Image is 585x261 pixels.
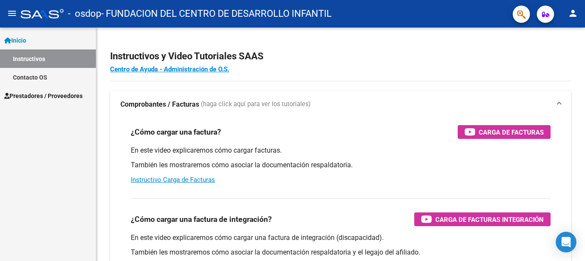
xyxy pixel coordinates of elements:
mat-icon: person [568,8,578,18]
span: - osdop [68,4,101,23]
p: También les mostraremos cómo asociar la documentación respaldatoria. [131,160,551,170]
span: Carga de Facturas [479,127,544,138]
button: Carga de Facturas Integración [414,212,551,226]
span: Inicio [4,36,26,45]
p: También les mostraremos cómo asociar la documentación respaldatoria y el legajo del afiliado. [131,248,551,257]
p: En este video explicaremos cómo cargar facturas. [131,146,551,155]
strong: Comprobantes / Facturas [120,100,199,109]
span: Carga de Facturas Integración [435,214,544,225]
a: Centro de Ayuda - Administración de O.S. [110,65,229,73]
div: Open Intercom Messenger [556,232,576,252]
h3: ¿Cómo cargar una factura? [131,126,221,138]
mat-icon: menu [7,8,17,18]
a: Instructivo Carga de Facturas [131,176,215,184]
span: Prestadores / Proveedores [4,91,83,101]
mat-expansion-panel-header: Comprobantes / Facturas (haga click aquí para ver los tutoriales) [110,91,571,118]
span: (haga click aquí para ver los tutoriales) [201,100,311,109]
h3: ¿Cómo cargar una factura de integración? [131,213,272,225]
span: - FUNDACION DEL CENTRO DE DESARROLLO INFANTIL [101,4,332,23]
p: En este video explicaremos cómo cargar una factura de integración (discapacidad). [131,233,551,243]
button: Carga de Facturas [458,125,551,139]
h2: Instructivos y Video Tutoriales SAAS [110,48,571,64]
